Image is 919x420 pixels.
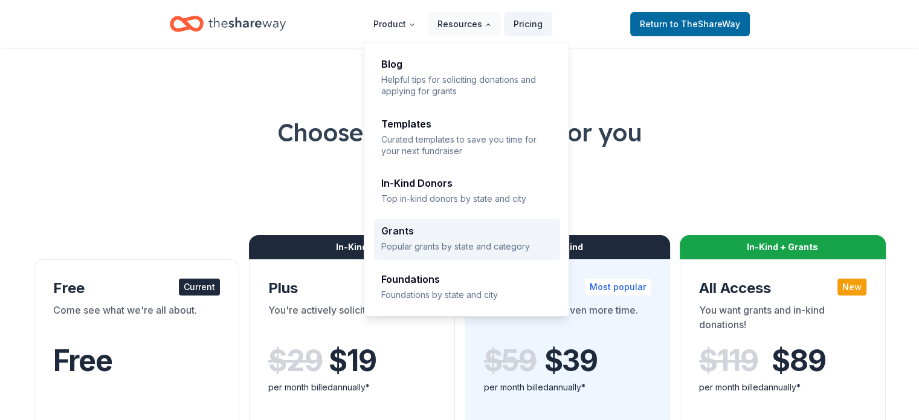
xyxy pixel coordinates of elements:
div: You want grants and in-kind donations! [699,303,866,337]
div: Free [53,279,221,298]
div: Templates [381,119,553,129]
a: Home [170,10,286,38]
div: Blog [381,59,553,69]
div: Grants [381,226,553,236]
div: You're actively soliciting donations. [268,303,436,337]
p: Curated templates to save you time for your next fundraiser [381,134,553,157]
button: Resources [428,12,501,36]
div: per month billed annually* [699,380,866,395]
a: FoundationsFoundations by state and city [374,267,560,308]
h1: Choose the perfect plan for you [29,115,890,149]
span: $ 39 [544,344,598,378]
div: Come see what we're all about. [53,303,221,337]
span: Return [640,17,740,31]
div: In-Kind Donors [381,178,553,188]
nav: Main [364,10,552,38]
div: New [837,279,866,296]
a: GrantsPopular grants by state and category [374,219,560,259]
div: Plus [268,279,436,298]
span: $ 19 [329,344,376,378]
div: Most popular [585,279,651,296]
p: Popular grants by state and category [381,241,553,252]
div: Resources [364,42,570,317]
span: $ 89 [772,344,825,378]
div: You want to save even more time. [484,303,651,337]
a: Pricing [504,12,552,36]
div: In-Kind + Grants [680,235,886,259]
div: All Access [699,279,866,298]
button: Product [364,12,425,36]
p: Top in-kind donors by state and city [381,193,553,204]
p: Foundations by state and city [381,289,553,300]
p: Helpful tips for soliciting donations and applying for grants [381,74,553,97]
div: Current [179,279,220,296]
span: to TheShareWay [670,19,740,29]
div: per month billed annually* [268,380,436,395]
div: In-Kind [249,235,455,259]
span: Free [53,343,112,378]
a: Returnto TheShareWay [630,12,750,36]
div: per month billed annually* [484,380,651,395]
a: TemplatesCurated templates to save you time for your next fundraiser [374,112,560,164]
div: Foundations [381,274,553,284]
a: In-Kind DonorsTop in-kind donors by state and city [374,171,560,212]
a: BlogHelpful tips for soliciting donations and applying for grants [374,52,560,105]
